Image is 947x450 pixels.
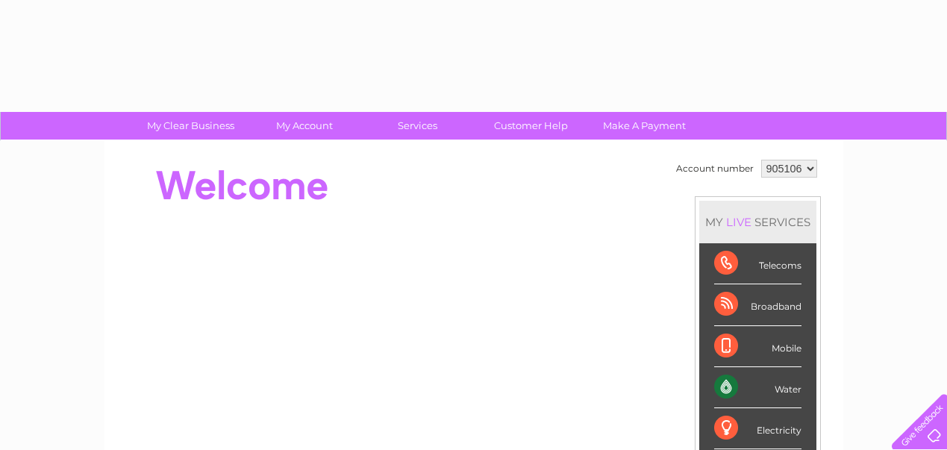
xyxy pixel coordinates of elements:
[243,112,366,140] a: My Account
[714,326,801,367] div: Mobile
[356,112,479,140] a: Services
[129,112,252,140] a: My Clear Business
[714,367,801,408] div: Water
[714,284,801,325] div: Broadband
[469,112,593,140] a: Customer Help
[672,156,757,181] td: Account number
[714,408,801,449] div: Electricity
[723,215,754,229] div: LIVE
[699,201,816,243] div: MY SERVICES
[714,243,801,284] div: Telecoms
[583,112,706,140] a: Make A Payment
